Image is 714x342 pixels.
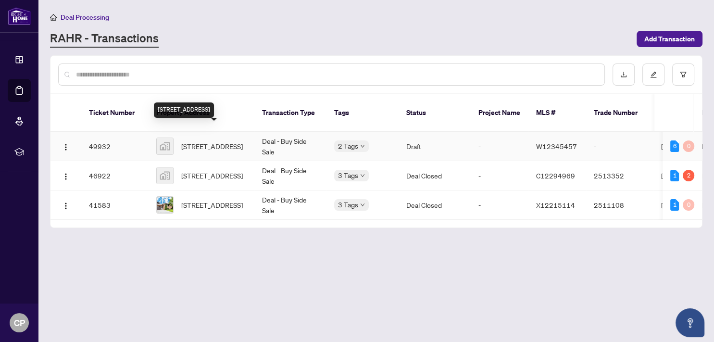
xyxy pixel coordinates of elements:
[399,190,471,220] td: Deal Closed
[637,31,702,47] button: Add Transaction
[338,170,358,181] span: 3 Tags
[399,132,471,161] td: Draft
[586,132,653,161] td: -
[642,63,664,86] button: edit
[8,7,31,25] img: logo
[683,199,694,211] div: 0
[672,63,694,86] button: filter
[360,144,365,149] span: down
[586,190,653,220] td: 2511108
[620,71,627,78] span: download
[676,308,704,337] button: Open asap
[528,94,586,132] th: MLS #
[360,173,365,178] span: down
[650,71,657,78] span: edit
[471,132,528,161] td: -
[58,168,74,183] button: Logo
[680,71,687,78] span: filter
[471,161,528,190] td: -
[644,31,695,47] span: Add Transaction
[683,140,694,152] div: 0
[399,161,471,190] td: Deal Closed
[50,14,57,21] span: home
[58,197,74,213] button: Logo
[157,167,173,184] img: thumbnail-img
[338,140,358,152] span: 2 Tags
[154,102,214,118] div: [STREET_ADDRESS]
[62,173,70,180] img: Logo
[471,190,528,220] td: -
[613,63,635,86] button: download
[536,142,577,151] span: W12345457
[338,199,358,210] span: 3 Tags
[181,200,243,210] span: [STREET_ADDRESS]
[181,141,243,152] span: [STREET_ADDRESS]
[670,140,679,152] div: 6
[81,94,149,132] th: Ticket Number
[536,171,575,180] span: C12294969
[471,94,528,132] th: Project Name
[62,202,70,210] img: Logo
[61,13,109,22] span: Deal Processing
[157,138,173,154] img: thumbnail-img
[670,199,679,211] div: 1
[14,316,25,329] span: CP
[181,170,243,181] span: [STREET_ADDRESS]
[81,190,149,220] td: 41583
[81,161,149,190] td: 46922
[254,190,326,220] td: Deal - Buy Side Sale
[254,161,326,190] td: Deal - Buy Side Sale
[670,170,679,181] div: 1
[586,94,653,132] th: Trade Number
[536,201,575,209] span: X12215114
[399,94,471,132] th: Status
[62,143,70,151] img: Logo
[149,94,254,132] th: Property Address
[81,132,149,161] td: 49932
[254,132,326,161] td: Deal - Buy Side Sale
[683,170,694,181] div: 2
[58,139,74,154] button: Logo
[586,161,653,190] td: 2513352
[50,30,159,48] a: RAHR - Transactions
[326,94,399,132] th: Tags
[360,203,365,207] span: down
[254,94,326,132] th: Transaction Type
[157,197,173,213] img: thumbnail-img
